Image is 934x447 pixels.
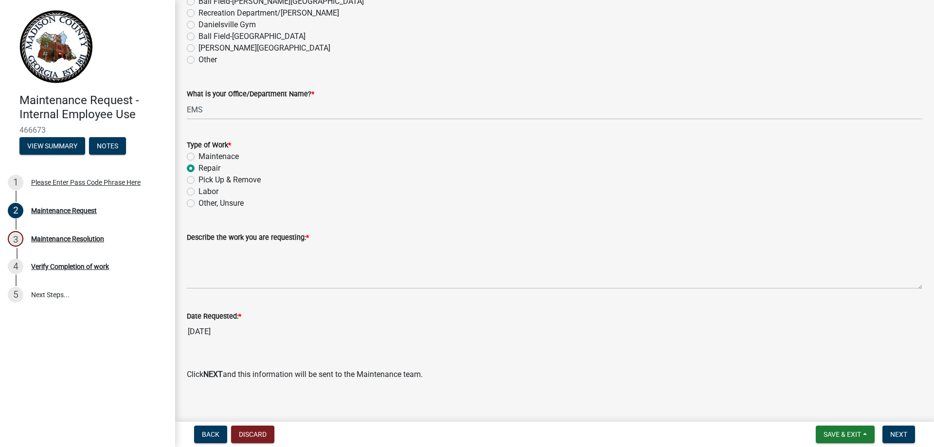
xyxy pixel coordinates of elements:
label: Ball Field-[GEOGRAPHIC_DATA] [198,31,305,42]
p: Click and this information will be sent to the Maintenance team. [187,369,922,380]
button: Save & Exit [816,426,875,443]
span: Next [890,430,907,438]
label: [PERSON_NAME][GEOGRAPHIC_DATA] [198,42,330,54]
span: 466673 [19,125,156,135]
div: Please Enter Pass Code Phrase Here [31,179,141,186]
wm-modal-confirm: Summary [19,143,85,150]
label: Labor [198,186,218,197]
div: Maintenance Request [31,207,97,214]
label: Danielsville Gym [198,19,256,31]
div: Maintenance Resolution [31,235,104,242]
div: Verify Completion of work [31,263,109,270]
button: Back [194,426,227,443]
span: Back [202,430,219,438]
label: Pick Up & Remove [198,174,261,186]
strong: NEXT [203,370,223,379]
h4: Maintenance Request - Internal Employee Use [19,93,167,122]
span: Save & Exit [824,430,861,438]
wm-modal-confirm: Notes [89,143,126,150]
label: Repair [198,162,220,174]
button: Discard [231,426,274,443]
label: Describe the work you are requesting: [187,234,309,241]
div: 1 [8,175,23,190]
label: What is your Office/Department Name? [187,91,314,98]
div: 5 [8,287,23,303]
div: 4 [8,259,23,274]
label: Maintenace [198,151,239,162]
label: Date Requested: [187,313,241,320]
button: View Summary [19,137,85,155]
label: Type of Work [187,142,231,149]
button: Next [882,426,915,443]
button: Notes [89,137,126,155]
label: Other, Unsure [198,197,244,209]
img: Madison County, Georgia [19,10,93,83]
label: Recreation Department/[PERSON_NAME] [198,7,339,19]
div: 2 [8,203,23,218]
div: 3 [8,231,23,247]
label: Other [198,54,217,66]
